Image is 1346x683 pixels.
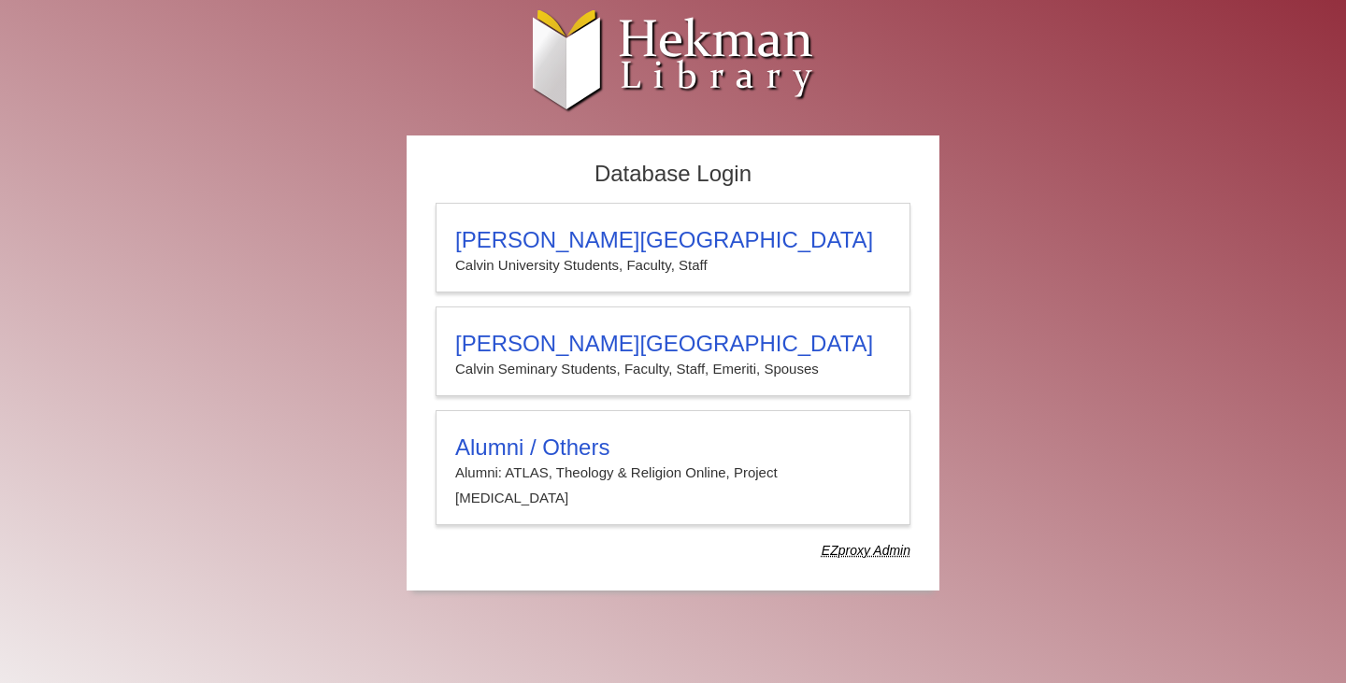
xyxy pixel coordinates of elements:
h2: Database Login [426,155,920,193]
summary: Alumni / OthersAlumni: ATLAS, Theology & Religion Online, Project [MEDICAL_DATA] [455,434,891,510]
h3: Alumni / Others [455,434,891,461]
a: [PERSON_NAME][GEOGRAPHIC_DATA]Calvin Seminary Students, Faculty, Staff, Emeriti, Spouses [436,306,910,396]
p: Calvin Seminary Students, Faculty, Staff, Emeriti, Spouses [455,357,891,381]
p: Alumni: ATLAS, Theology & Religion Online, Project [MEDICAL_DATA] [455,461,891,510]
h3: [PERSON_NAME][GEOGRAPHIC_DATA] [455,227,891,253]
p: Calvin University Students, Faculty, Staff [455,253,891,277]
h3: [PERSON_NAME][GEOGRAPHIC_DATA] [455,331,891,357]
a: [PERSON_NAME][GEOGRAPHIC_DATA]Calvin University Students, Faculty, Staff [436,203,910,292]
dfn: Use Alumni login [822,543,910,558]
